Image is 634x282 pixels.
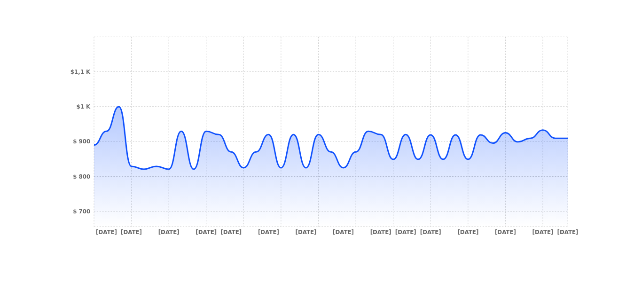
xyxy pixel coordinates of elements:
tspan: $1 K [76,103,91,110]
tspan: [DATE] [420,229,441,235]
tspan: [DATE] [296,229,317,235]
tspan: $ 800 [73,173,90,180]
tspan: [DATE] [196,229,217,235]
tspan: [DATE] [333,229,354,235]
tspan: [DATE] [158,229,180,235]
tspan: $ 900 [73,138,90,145]
tspan: [DATE] [457,229,478,235]
tspan: [DATE] [96,229,117,235]
tspan: $ 700 [73,208,90,215]
tspan: [DATE] [220,229,242,235]
tspan: [DATE] [121,229,142,235]
tspan: [DATE] [258,229,279,235]
tspan: [DATE] [495,229,516,235]
tspan: [DATE] [370,229,391,235]
tspan: [DATE] [395,229,416,235]
tspan: [DATE] [557,229,579,235]
tspan: $1,1 K [70,69,91,75]
tspan: [DATE] [532,229,554,235]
